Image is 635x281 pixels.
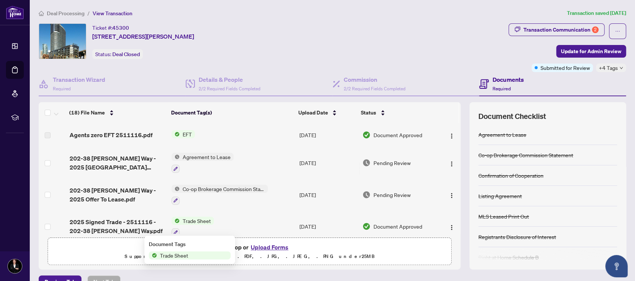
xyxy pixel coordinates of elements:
[149,251,157,259] img: Status Icon
[87,9,90,17] li: /
[592,26,599,33] div: 2
[112,25,129,31] span: 45300
[556,45,626,58] button: Update for Admin Review
[157,251,191,259] span: Trade Sheet
[171,217,180,225] img: Status Icon
[171,153,180,161] img: Status Icon
[298,109,328,117] span: Upload Date
[69,109,105,117] span: (18) File Name
[180,217,214,225] span: Trade Sheet
[361,109,376,117] span: Status
[362,131,371,139] img: Document Status
[6,6,24,19] img: logo
[53,86,71,91] span: Required
[373,159,411,167] span: Pending Review
[619,66,623,70] span: down
[567,9,626,17] article: Transaction saved [DATE]
[373,191,411,199] span: Pending Review
[449,225,455,230] img: Logo
[70,186,166,204] span: 202-38 [PERSON_NAME] Way - 2025 Offer To Lease.pdf
[478,151,573,159] div: Co-op Brokerage Commission Statement
[171,130,195,138] button: Status IconEFT
[449,133,455,139] img: Logo
[362,222,371,230] img: Document Status
[171,185,180,193] img: Status Icon
[493,75,523,84] h4: Documents
[8,259,22,273] img: Profile Icon
[344,86,405,91] span: 2/2 Required Fields Completed
[70,130,153,139] span: Agents zero EFT 2511116.pdf
[92,32,194,41] span: [STREET_ADDRESS][PERSON_NAME]
[296,211,359,243] td: [DATE]
[478,233,556,241] div: Registrants Disclosure of Interest
[615,29,620,34] span: ellipsis
[561,45,621,57] span: Update for Admin Review
[296,147,359,179] td: [DATE]
[171,185,268,205] button: Status IconCo-op Brokerage Commission Statement
[248,242,291,252] button: Upload Forms
[478,192,522,200] div: Listing Agreement
[180,130,195,138] span: EFT
[373,222,422,230] span: Document Approved
[358,102,436,123] th: Status
[48,238,451,265] span: Drag & Drop orUpload FormsSupported files include .PDF, .JPG, .JPEG, .PNG under25MB
[180,153,234,161] span: Agreement to Lease
[92,49,143,59] div: Status:
[446,189,458,201] button: Logo
[478,130,526,139] div: Agreement to Lease
[70,154,166,172] span: 202-38 [PERSON_NAME] Way - 2025 [GEOGRAPHIC_DATA] Standard Lease-Signed.pdf
[478,111,546,122] span: Document Checklist
[209,242,291,252] span: Drag & Drop or
[171,130,180,138] img: Status Icon
[93,10,132,17] span: View Transaction
[478,212,529,220] div: MLS Leased Print Out
[53,75,105,84] h4: Transaction Wizard
[599,64,618,72] span: +4 Tags
[605,255,628,277] button: Open asap
[362,159,371,167] img: Document Status
[446,157,458,169] button: Logo
[296,123,359,147] td: [DATE]
[344,75,405,84] h4: Commission
[199,75,260,84] h4: Details & People
[168,102,295,123] th: Document Tag(s)
[446,129,458,141] button: Logo
[149,240,231,248] div: Document Tags
[66,102,168,123] th: (18) File Name
[39,24,86,59] img: IMG-C12276222_1.jpg
[171,153,234,173] button: Status IconAgreement to Lease
[112,51,140,58] span: Deal Closed
[295,102,358,123] th: Upload Date
[523,24,599,36] div: Transaction Communication
[180,185,268,193] span: Co-op Brokerage Commission Statement
[39,11,44,16] span: home
[52,252,447,261] p: Supported files include .PDF, .JPG, .JPEG, .PNG under 25 MB
[362,191,371,199] img: Document Status
[296,179,359,211] td: [DATE]
[493,86,510,91] span: Required
[92,23,129,32] div: Ticket #:
[541,64,590,72] span: Submitted for Review
[449,161,455,167] img: Logo
[171,217,214,237] button: Status IconTrade Sheet
[478,171,543,180] div: Confirmation of Cooperation
[449,193,455,198] img: Logo
[373,131,422,139] span: Document Approved
[199,86,260,91] span: 2/2 Required Fields Completed
[70,217,166,235] span: 2025 Signed Trade - 2511116 - 202-38 [PERSON_NAME] Way.pdf
[446,220,458,232] button: Logo
[47,10,84,17] span: Deal Processing
[509,23,604,36] button: Transaction Communication2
